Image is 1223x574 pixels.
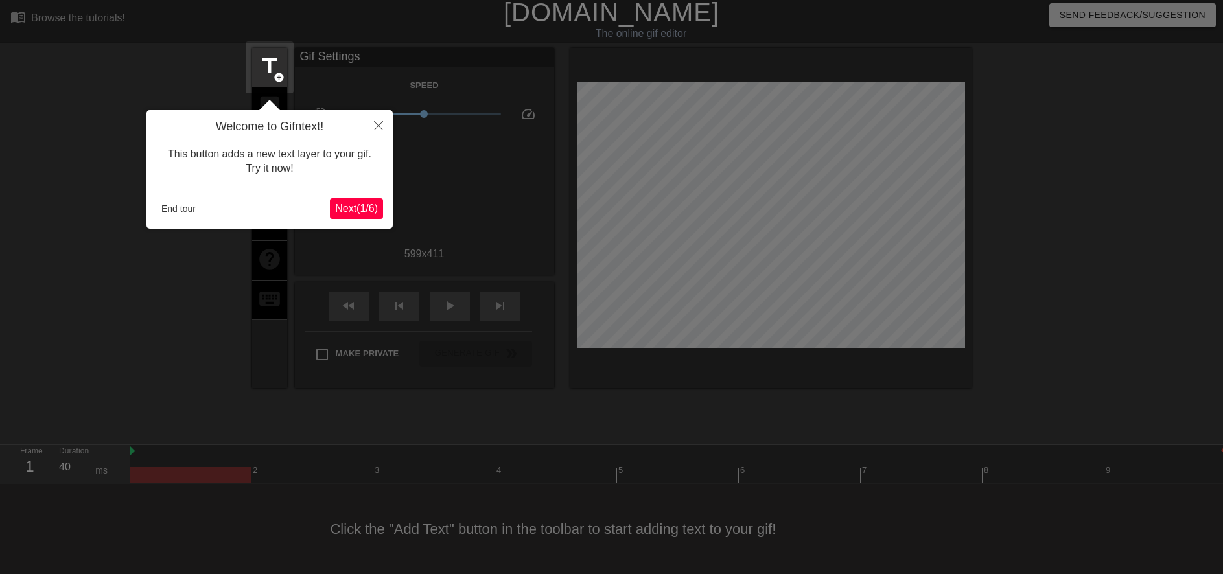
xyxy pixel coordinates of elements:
h4: Welcome to Gifntext! [156,120,383,134]
button: Close [364,110,393,140]
div: This button adds a new text layer to your gif. Try it now! [156,134,383,189]
button: End tour [156,199,201,218]
span: Next ( 1 / 6 ) [335,203,378,214]
button: Next [330,198,383,219]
